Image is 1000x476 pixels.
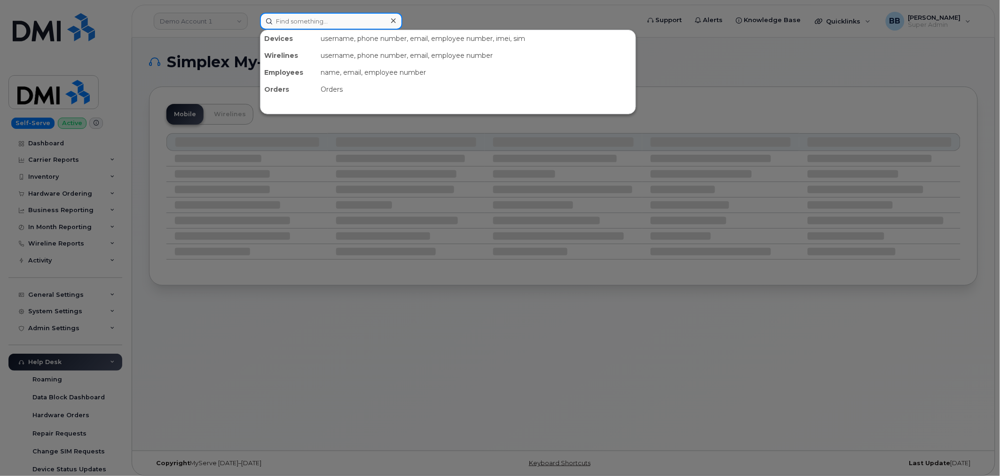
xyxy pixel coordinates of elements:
[260,47,317,64] div: Wirelines
[260,81,317,98] div: Orders
[317,47,636,64] div: username, phone number, email, employee number
[260,64,317,81] div: Employees
[260,30,317,47] div: Devices
[317,64,636,81] div: name, email, employee number
[317,30,636,47] div: username, phone number, email, employee number, imei, sim
[317,81,636,98] div: Orders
